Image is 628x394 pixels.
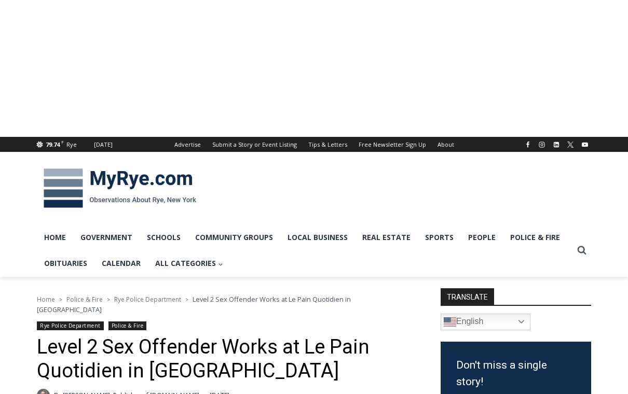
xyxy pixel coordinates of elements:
[37,224,572,277] nav: Primary Navigation
[94,140,113,149] div: [DATE]
[550,138,563,151] a: Linkedin
[432,137,460,152] a: About
[169,137,207,152] a: Advertise
[148,250,230,276] a: All Categories
[140,224,188,250] a: Schools
[572,241,591,260] button: View Search Form
[461,224,503,250] a: People
[355,224,418,250] a: Real Estate
[353,137,432,152] a: Free Newsletter Sign Up
[94,250,148,276] a: Calendar
[37,250,94,276] a: Obituaries
[207,137,303,152] a: Submit a Story or Event Listing
[303,137,353,152] a: Tips & Letters
[73,224,140,250] a: Government
[441,288,494,305] strong: TRANSLATE
[188,224,280,250] a: Community Groups
[536,138,548,151] a: Instagram
[418,224,461,250] a: Sports
[46,140,60,148] span: 79.74
[37,161,203,215] img: MyRye.com
[280,224,355,250] a: Local Business
[114,295,181,304] a: Rye Police Department
[37,294,351,314] span: Level 2 Sex Offender Works at Le Pain Quotidien in [GEOGRAPHIC_DATA]
[37,294,413,315] nav: Breadcrumbs
[37,335,413,383] h1: Level 2 Sex Offender Works at Le Pain Quotidien in [GEOGRAPHIC_DATA]
[503,224,567,250] a: Police & Fire
[522,138,534,151] a: Facebook
[37,295,55,304] a: Home
[441,314,530,330] a: English
[169,137,460,152] nav: Secondary Navigation
[61,139,64,145] span: F
[579,138,591,151] a: YouTube
[108,321,147,330] a: Police & Fire
[37,224,73,250] a: Home
[66,295,103,304] a: Police & Fire
[456,357,576,390] h3: Don't miss a single story!
[107,296,110,303] span: >
[444,316,456,328] img: en
[185,296,188,303] span: >
[37,321,104,330] a: Rye Police Department
[59,296,62,303] span: >
[66,140,77,149] div: Rye
[564,138,577,151] a: X
[155,258,223,269] span: All Categories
